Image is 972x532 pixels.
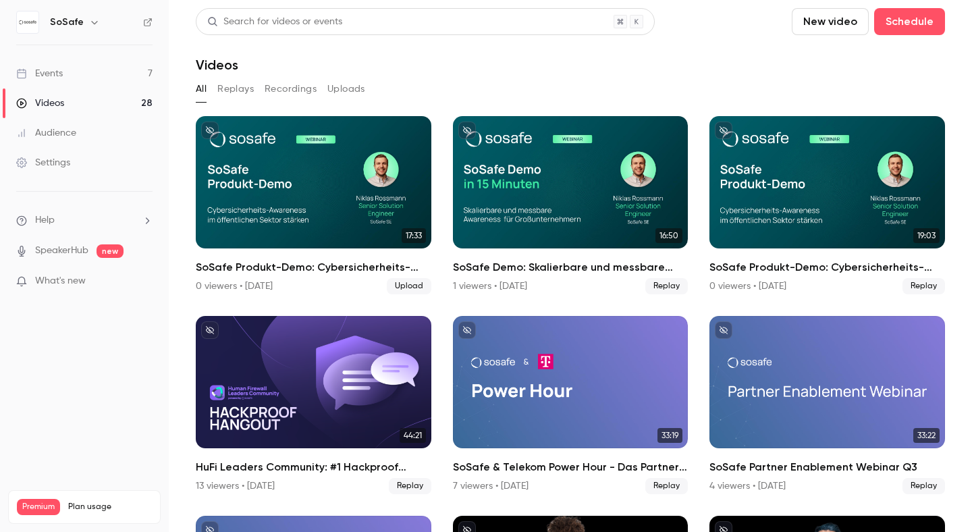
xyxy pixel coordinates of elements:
span: Replay [645,478,688,494]
li: SoSafe & Telekom Power Hour - Das Partner Enablement Webinar Q3 [453,316,688,494]
a: 33:19SoSafe & Telekom Power Hour - Das Partner Enablement Webinar Q37 viewers • [DATE]Replay [453,316,688,494]
button: All [196,78,207,100]
div: 0 viewers • [DATE] [196,280,273,293]
a: 33:22SoSafe Partner Enablement Webinar Q34 viewers • [DATE]Replay [709,316,945,494]
div: Videos [16,97,64,110]
h2: SoSafe Produkt-Demo: Cybersicherheits-Awareness im öffentlichen Sektor stärken [709,259,945,275]
h2: SoSafe Demo: Skalierbare und messbare Awareness für Großunternehmen [453,259,688,275]
h2: SoSafe Produkt-Demo: Cybersicherheits-Awareness im öffentlichen Sektor stärken [196,259,431,275]
h1: Videos [196,57,238,73]
a: SpeakerHub [35,244,88,258]
a: 17:33SoSafe Produkt-Demo: Cybersicherheits-Awareness im öffentlichen Sektor stärken0 viewers • [D... [196,116,431,294]
h2: SoSafe & Telekom Power Hour - Das Partner Enablement Webinar Q3 [453,459,688,475]
button: unpublished [201,321,219,339]
a: 44:21HuFi Leaders Community: #1 Hackproof Hangout13 viewers • [DATE]Replay [196,316,431,494]
button: Schedule [874,8,945,35]
div: 0 viewers • [DATE] [709,280,786,293]
div: Events [16,67,63,80]
span: 17:33 [402,228,426,243]
span: 33:19 [657,428,682,443]
span: 33:22 [913,428,940,443]
button: Recordings [265,78,317,100]
li: SoSafe Produkt-Demo: Cybersicherheits-Awareness im öffentlichen Sektor stärken [196,116,431,294]
img: SoSafe [17,11,38,33]
button: unpublished [715,321,732,339]
div: 13 viewers • [DATE] [196,479,275,493]
iframe: Noticeable Trigger [136,275,153,288]
span: Upload [387,278,431,294]
li: HuFi Leaders Community: #1 Hackproof Hangout [196,316,431,494]
h2: SoSafe Partner Enablement Webinar Q3 [709,459,945,475]
div: 7 viewers • [DATE] [453,479,529,493]
button: unpublished [201,122,219,139]
span: Replay [389,478,431,494]
a: 16:50SoSafe Demo: Skalierbare und messbare Awareness für Großunternehmen1 viewers • [DATE]Replay [453,116,688,294]
span: Replay [645,278,688,294]
div: Audience [16,126,76,140]
h2: HuFi Leaders Community: #1 Hackproof Hangout [196,459,431,475]
button: Replays [217,78,254,100]
div: 4 viewers • [DATE] [709,479,786,493]
section: Videos [196,8,945,524]
h6: SoSafe [50,16,84,29]
span: What's new [35,274,86,288]
li: SoSafe Partner Enablement Webinar Q3 [709,316,945,494]
button: unpublished [458,321,476,339]
span: Replay [902,478,945,494]
li: SoSafe Demo: Skalierbare und messbare Awareness für Großunternehmen [453,116,688,294]
button: New video [792,8,869,35]
span: 44:21 [400,428,426,443]
span: Premium [17,499,60,515]
button: unpublished [715,122,732,139]
div: Settings [16,156,70,169]
span: Help [35,213,55,228]
span: Replay [902,278,945,294]
button: Uploads [327,78,365,100]
span: 16:50 [655,228,682,243]
span: Plan usage [68,502,152,512]
button: unpublished [458,122,476,139]
li: SoSafe Produkt-Demo: Cybersicherheits-Awareness im öffentlichen Sektor stärken [709,116,945,294]
span: new [97,244,124,258]
li: help-dropdown-opener [16,213,153,228]
div: Search for videos or events [207,15,342,29]
div: 1 viewers • [DATE] [453,280,527,293]
span: 19:03 [913,228,940,243]
a: 19:03SoSafe Produkt-Demo: Cybersicherheits-Awareness im öffentlichen Sektor stärken0 viewers • [D... [709,116,945,294]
